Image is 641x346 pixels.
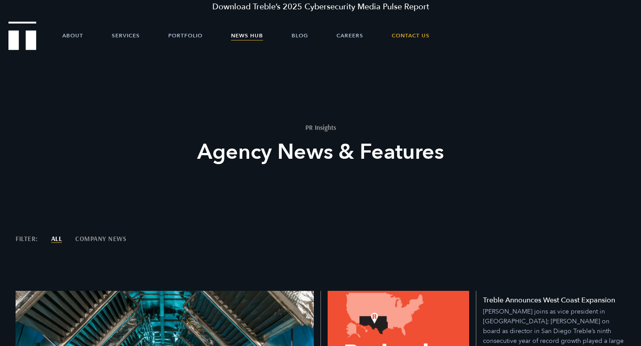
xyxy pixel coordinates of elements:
a: Careers [337,22,363,49]
a: About [62,22,83,49]
a: Services [112,22,140,49]
img: Treble logo [8,21,37,50]
a: Portfolio [168,22,203,49]
h2: Agency News & Features [156,138,485,166]
a: Show All [51,235,62,242]
a: Treble Homepage [9,22,36,49]
h1: PR Insights [156,124,485,131]
a: Blog [292,22,308,49]
a: Contact Us [392,22,430,49]
li: Filter: [16,235,38,242]
a: News Hub [231,22,263,49]
a: Filter by Company News [75,235,126,242]
h5: Treble Announces West Coast Expansion [483,296,615,305]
